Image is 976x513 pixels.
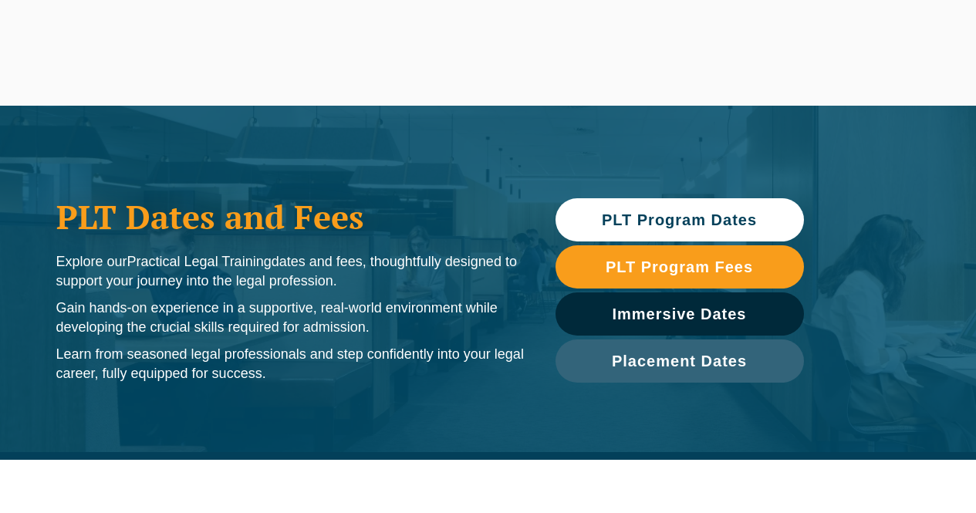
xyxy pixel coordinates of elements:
[56,197,525,236] h1: PLT Dates and Fees
[556,339,804,383] a: Placement Dates
[612,353,747,369] span: Placement Dates
[613,306,747,322] span: Immersive Dates
[127,254,272,269] span: Practical Legal Training
[56,299,525,337] p: Gain hands-on experience in a supportive, real-world environment while developing the crucial ski...
[56,345,525,383] p: Learn from seasoned legal professionals and step confidently into your legal career, fully equipp...
[606,259,753,275] span: PLT Program Fees
[556,292,804,336] a: Immersive Dates
[56,252,525,291] p: Explore our dates and fees, thoughtfully designed to support your journey into the legal profession.
[556,245,804,289] a: PLT Program Fees
[556,198,804,241] a: PLT Program Dates
[602,212,757,228] span: PLT Program Dates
